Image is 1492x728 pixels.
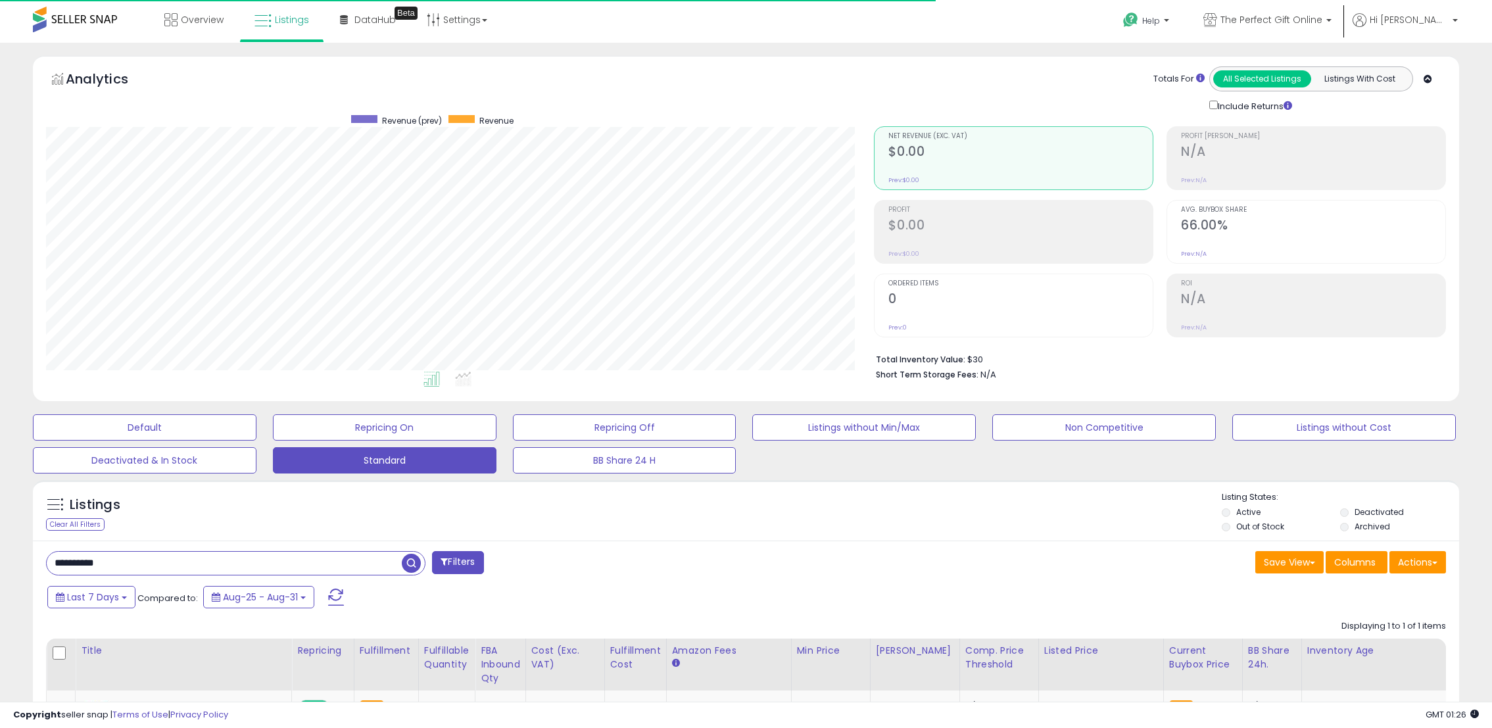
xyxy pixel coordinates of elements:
span: ROI [1181,280,1445,287]
div: Comp. Price Threshold [965,644,1033,671]
button: Default [33,414,256,441]
span: Profit [888,206,1153,214]
label: Archived [1355,521,1390,532]
div: Totals For [1153,73,1205,85]
div: seller snap | | [13,709,228,721]
h2: N/A [1181,144,1445,162]
div: Listed Price [1044,644,1158,658]
span: Revenue [479,115,514,126]
span: Avg. Buybox Share [1181,206,1445,214]
button: Standard [273,447,496,473]
b: Total Inventory Value: [876,354,965,365]
button: Filters [432,551,483,574]
button: Listings without Min/Max [752,414,976,441]
label: Active [1236,506,1261,518]
button: Aug-25 - Aug-31 [203,586,314,608]
span: Hi [PERSON_NAME] [1370,13,1449,26]
span: Aug-25 - Aug-31 [223,591,298,604]
label: Out of Stock [1236,521,1284,532]
button: Repricing Off [513,414,736,441]
i: Get Help [1122,12,1139,28]
p: Listing States: [1222,491,1459,504]
div: Current Buybox Price [1169,644,1237,671]
small: Prev: N/A [1181,324,1207,331]
button: All Selected Listings [1213,70,1311,87]
span: Help [1142,15,1160,26]
button: Save View [1255,551,1324,573]
button: Non Competitive [992,414,1216,441]
span: DataHub [354,13,396,26]
h2: 66.00% [1181,218,1445,235]
span: Columns [1334,556,1376,569]
button: Deactivated & In Stock [33,447,256,473]
button: Columns [1326,551,1387,573]
div: FBA inbound Qty [481,644,520,685]
button: Actions [1389,551,1446,573]
small: Prev: N/A [1181,250,1207,258]
small: Amazon Fees. [672,658,680,669]
div: [PERSON_NAME] [876,644,954,658]
a: Privacy Policy [170,708,228,721]
span: Listings [275,13,309,26]
div: Fulfillment Cost [610,644,661,671]
a: Hi [PERSON_NAME] [1353,13,1458,43]
button: Last 7 Days [47,586,135,608]
a: Help [1113,2,1182,43]
span: Compared to: [137,592,198,604]
div: Min Price [797,644,865,658]
div: Inventory Age [1307,644,1458,658]
li: $30 [876,351,1436,366]
strong: Copyright [13,708,61,721]
h2: $0.00 [888,218,1153,235]
span: Profit [PERSON_NAME] [1181,133,1445,140]
span: Last 7 Days [67,591,119,604]
small: Prev: $0.00 [888,250,919,258]
a: Terms of Use [112,708,168,721]
h2: 0 [888,291,1153,309]
span: Ordered Items [888,280,1153,287]
small: Prev: $0.00 [888,176,919,184]
span: Overview [181,13,224,26]
span: N/A [980,368,996,381]
button: Listings without Cost [1232,414,1456,441]
span: The Perfect Gift Online [1220,13,1322,26]
h2: $0.00 [888,144,1153,162]
div: Fulfillable Quantity [424,644,469,671]
div: Include Returns [1199,98,1308,113]
b: Short Term Storage Fees: [876,369,978,380]
h2: N/A [1181,291,1445,309]
h5: Analytics [66,70,154,91]
div: Repricing [297,644,349,658]
button: BB Share 24 H [513,447,736,473]
span: Revenue (prev) [382,115,442,126]
div: Title [81,644,286,658]
small: Prev: N/A [1181,176,1207,184]
span: 2025-09-10 01:26 GMT [1426,708,1479,721]
label: Deactivated [1355,506,1404,518]
div: Amazon Fees [672,644,786,658]
div: Tooltip anchor [395,7,418,20]
div: Cost (Exc. VAT) [531,644,599,671]
div: BB Share 24h. [1248,644,1296,671]
small: Prev: 0 [888,324,907,331]
span: Net Revenue (Exc. VAT) [888,133,1153,140]
div: Clear All Filters [46,518,105,531]
div: Fulfillment [360,644,413,658]
div: Displaying 1 to 1 of 1 items [1341,620,1446,633]
h5: Listings [70,496,120,514]
button: Listings With Cost [1311,70,1408,87]
button: Repricing On [273,414,496,441]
